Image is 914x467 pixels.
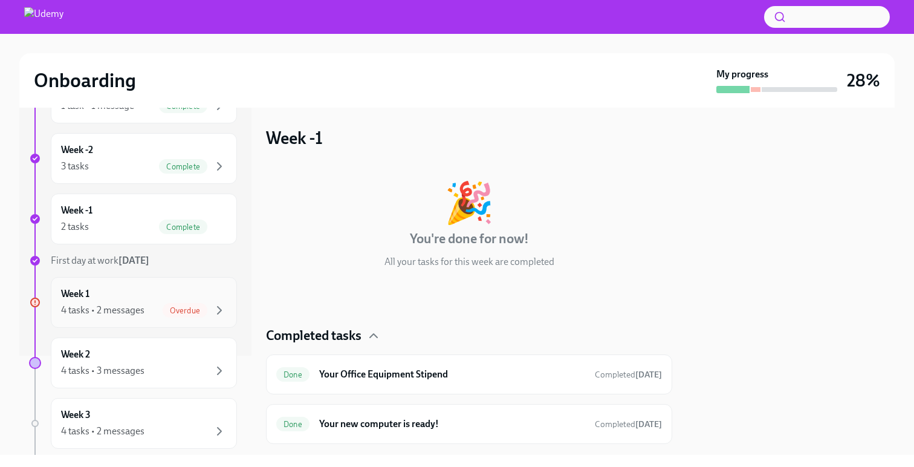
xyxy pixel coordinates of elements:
[61,204,92,217] h6: Week -1
[61,425,144,438] div: 4 tasks • 2 messages
[410,230,529,248] h4: You're done for now!
[384,255,554,269] p: All your tasks for this week are completed
[61,287,89,301] h6: Week 1
[61,160,89,173] div: 3 tasks
[61,304,144,317] div: 4 tasks • 2 messages
[635,419,662,429] strong: [DATE]
[276,414,662,434] a: DoneYour new computer is ready!Completed[DATE]
[29,254,237,267] a: First day at work[DATE]
[847,70,880,91] h3: 28%
[595,370,662,380] span: Completed
[319,417,585,431] h6: Your new computer is ready!
[635,370,662,380] strong: [DATE]
[266,327,361,345] h4: Completed tasks
[61,348,90,361] h6: Week 2
[159,223,207,232] span: Complete
[159,162,207,171] span: Complete
[163,306,207,315] span: Overdue
[29,133,237,184] a: Week -23 tasksComplete
[118,255,149,266] strong: [DATE]
[29,338,237,388] a: Week 24 tasks • 3 messages
[276,420,310,429] span: Done
[444,183,494,223] div: 🎉
[595,419,662,430] span: August 21st, 2025 16:38
[61,364,144,377] div: 4 tasks • 3 messages
[61,220,89,234] div: 2 tasks
[266,327,672,345] div: Completed tasks
[716,68,768,81] strong: My progress
[276,370,310,379] span: Done
[276,365,662,384] a: DoneYour Office Equipment StipendCompleted[DATE]
[34,68,136,93] h2: Onboarding
[319,368,585,381] h6: Your Office Equipment Stipend
[266,127,323,149] h3: Week -1
[24,7,63,27] img: Udemy
[61,408,91,422] h6: Week 3
[29,194,237,244] a: Week -12 tasksComplete
[595,369,662,380] span: August 6th, 2025 14:18
[51,255,149,266] span: First day at work
[29,398,237,449] a: Week 34 tasks • 2 messages
[61,143,93,157] h6: Week -2
[595,419,662,429] span: Completed
[29,277,237,328] a: Week 14 tasks • 2 messagesOverdue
